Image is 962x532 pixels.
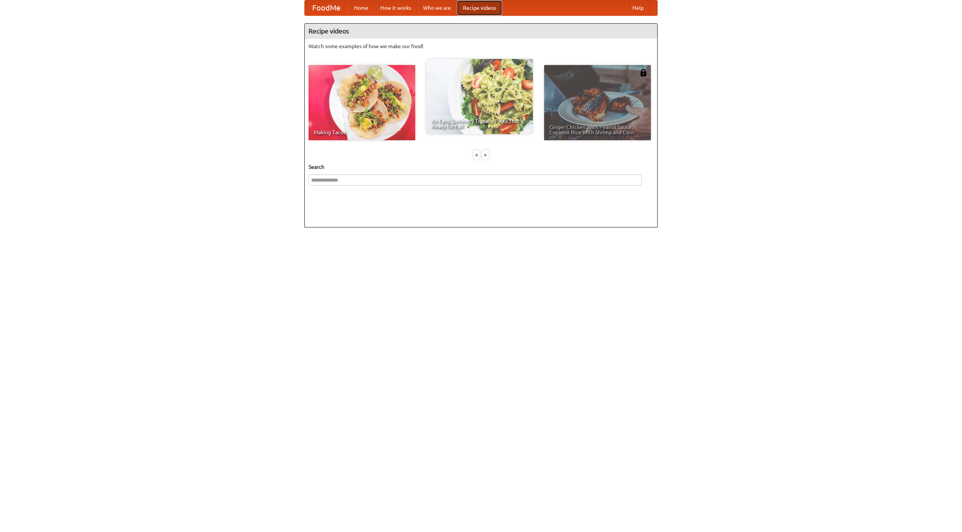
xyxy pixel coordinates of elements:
span: Making Tacos [314,130,410,135]
a: FoodMe [305,0,348,15]
div: » [482,150,489,159]
a: Help [626,0,650,15]
a: Who we are [417,0,457,15]
a: Making Tacos [309,65,415,140]
a: Home [348,0,374,15]
h5: Search [309,163,653,171]
a: How it works [374,0,417,15]
a: An Easy, Summery Tomato Pasta That's Ready for Fall [426,59,533,134]
span: An Easy, Summery Tomato Pasta That's Ready for Fall [431,118,528,129]
h4: Recipe videos [305,24,657,39]
div: « [473,150,480,159]
a: Recipe videos [457,0,502,15]
img: 483408.png [640,69,647,76]
p: Watch some examples of how we make our food! [309,42,653,50]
